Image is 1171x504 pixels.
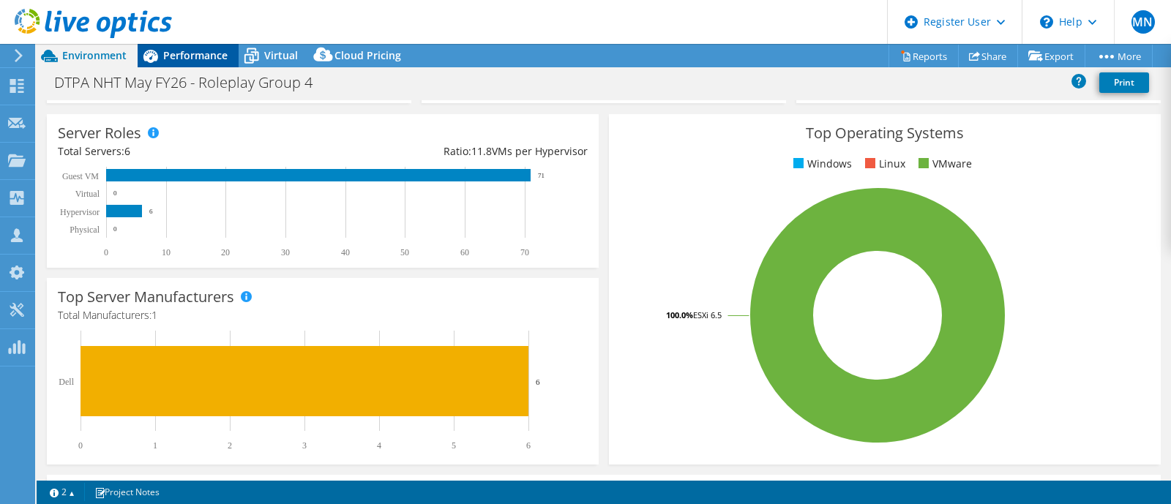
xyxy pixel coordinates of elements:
text: 10 [162,247,171,257]
svg: \n [1040,15,1053,29]
h3: Top Server Manufacturers [58,289,234,305]
li: VMware [915,156,972,172]
div: Ratio: VMs per Hypervisor [323,143,588,159]
li: Linux [861,156,905,172]
text: 20 [221,247,230,257]
text: 6 [536,377,540,386]
span: 11.8 [471,144,492,158]
text: 0 [104,247,108,257]
text: Dell [59,377,74,387]
a: Project Notes [84,483,170,501]
text: 3 [302,440,307,451]
a: Reports [888,45,959,67]
a: 2 [40,483,85,501]
text: 40 [341,247,350,257]
span: Environment [62,48,127,62]
text: 5 [452,440,456,451]
text: 4 [377,440,381,451]
a: Print [1099,72,1149,93]
text: 6 [149,208,153,215]
a: Export [1017,45,1085,67]
span: Performance [163,48,228,62]
text: 2 [228,440,232,451]
h3: Top Operating Systems [620,125,1150,141]
text: 6 [526,440,531,451]
a: More [1085,45,1153,67]
span: MN [1131,10,1155,34]
a: Share [958,45,1018,67]
span: 6 [124,144,130,158]
span: Virtual [264,48,298,62]
text: 71 [538,172,545,179]
h4: Total Manufacturers: [58,307,588,323]
text: Physical [70,225,100,235]
text: 70 [520,247,529,257]
span: Cloud Pricing [334,48,401,62]
text: Hypervisor [60,207,100,217]
text: 0 [113,225,117,233]
text: Virtual [75,189,100,199]
text: 30 [281,247,290,257]
div: Total Servers: [58,143,323,159]
h3: Server Roles [58,125,141,141]
span: 1 [151,308,157,322]
text: 60 [460,247,469,257]
h1: DTPA NHT May FY26 - Roleplay Group 4 [48,75,335,91]
tspan: ESXi 6.5 [693,309,722,320]
li: Windows [790,156,852,172]
text: 0 [78,440,83,451]
text: Guest VM [62,171,99,181]
text: 1 [153,440,157,451]
tspan: 100.0% [666,309,693,320]
text: 0 [113,189,117,197]
text: 50 [400,247,409,257]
